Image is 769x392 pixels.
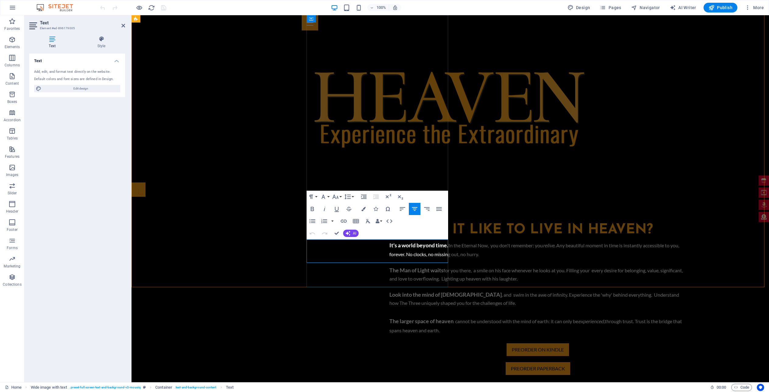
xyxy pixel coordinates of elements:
[319,227,330,239] button: Redo (Ctrl+Shift+Z)
[670,5,696,11] span: AI Writer
[409,203,420,215] button: Align Center
[421,203,433,215] button: Align Right
[382,203,394,215] button: Special Characters
[565,3,593,12] button: Design
[343,230,359,237] button: AI
[307,191,318,203] button: Paragraph Format
[35,4,81,11] img: Editor Logo
[143,386,146,389] i: This element is a customizable preset
[8,191,17,196] p: Slider
[343,203,355,215] button: Strikethrough
[567,5,590,11] span: Design
[7,99,17,104] p: Boxes
[5,154,19,159] p: Features
[34,69,120,75] div: Add, edit, and format text directly on the website.
[307,215,318,227] button: Unordered List
[6,172,19,177] p: Images
[395,191,406,203] button: Subscript
[374,215,383,227] button: Data Bindings
[29,54,125,65] h4: Text
[7,136,18,141] p: Tables
[358,191,370,203] button: Increase Indent
[40,26,113,31] h3: Element #ed-896179005
[319,191,330,203] button: Font Family
[5,44,20,49] p: Elements
[734,384,749,391] span: Code
[731,384,752,391] button: Code
[5,63,20,68] p: Columns
[78,36,125,49] h4: Style
[338,215,349,227] button: Insert Link
[742,3,766,12] button: More
[717,384,726,391] span: 00 00
[307,203,318,215] button: Bold (Ctrl+B)
[155,384,172,391] span: Click to select. Double-click to edit
[307,227,318,239] button: Undo (Ctrl+Z)
[710,384,726,391] h6: Session time
[708,5,732,11] span: Publish
[382,191,394,203] button: Superscript
[31,384,234,391] nav: breadcrumb
[397,203,408,215] button: Align Left
[7,245,18,250] p: Forms
[362,215,374,227] button: Clear Formatting
[40,20,125,26] h2: Text
[4,264,20,269] p: Marketing
[318,215,330,227] button: Ordered List
[597,3,623,12] button: Pages
[704,3,737,12] button: Publish
[757,384,764,391] button: Usercentrics
[6,209,18,214] p: Header
[4,118,21,122] p: Accordion
[148,4,155,11] button: reload
[226,384,234,391] span: Click to select. Double-click to edit
[367,4,389,11] button: 100%
[631,5,660,11] span: Navigator
[565,3,593,12] div: Design (Ctrl+Alt+Y)
[7,227,18,232] p: Footer
[433,203,445,215] button: Align Justify
[331,203,342,215] button: Underline (Ctrl+U)
[370,191,382,203] button: Decrease Indent
[34,77,120,82] div: Default colors and font sizes are defined in Design.
[392,5,398,10] i: On resize automatically adjust zoom level to fit chosen device.
[629,3,662,12] button: Navigator
[331,227,342,239] button: Confirm (Ctrl+⏎)
[350,215,362,227] button: Insert Table
[721,385,722,390] span: :
[29,36,78,49] h4: Text
[43,85,118,92] span: Edit design
[5,384,22,391] a: Click to cancel selection. Double-click to open Pages
[343,191,355,203] button: Line Height
[3,282,21,287] p: Collections
[353,231,356,235] span: AI
[135,4,143,11] button: Click here to leave preview mode and continue editing
[358,203,369,215] button: Colors
[370,203,381,215] button: Icons
[319,203,330,215] button: Italic (Ctrl+I)
[600,5,621,11] span: Pages
[69,384,140,391] span: . preset-fullscreen-text-and-background-v3-mousiq
[330,215,335,227] button: Ordered List
[377,4,386,11] h6: 100%
[5,81,19,86] p: Content
[148,4,155,11] i: Reload page
[667,3,699,12] button: AI Writer
[175,384,216,391] span: . text-and-background-content
[34,85,120,92] button: Edit design
[331,191,342,203] button: Font Size
[384,215,395,227] button: HTML
[745,5,764,11] span: More
[31,384,67,391] span: Click to select. Double-click to edit
[4,26,20,31] p: Favorites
